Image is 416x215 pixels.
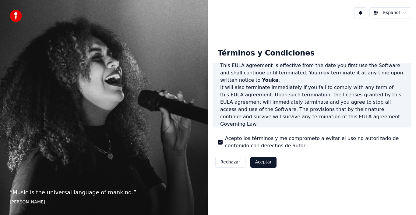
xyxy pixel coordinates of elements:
[250,157,277,168] button: Aceptar
[10,199,198,205] footer: [PERSON_NAME]
[225,135,406,149] label: Acepto los términos y me comprometo a evitar el uso no autorizado de contenido con derechos de autor
[215,157,245,168] button: Rechazar
[220,84,404,120] p: It will also terminate immediately if you fail to comply with any term of this EULA agreement. Up...
[220,120,404,128] h3: Governing Law
[10,10,22,22] img: youka
[220,62,404,84] p: This EULA agreement is effective from the date you first use the Software and shall continue unti...
[262,77,278,83] span: Youka
[10,188,198,197] p: “ Music is the universal language of mankind. ”
[213,44,319,63] div: Términos y Condiciones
